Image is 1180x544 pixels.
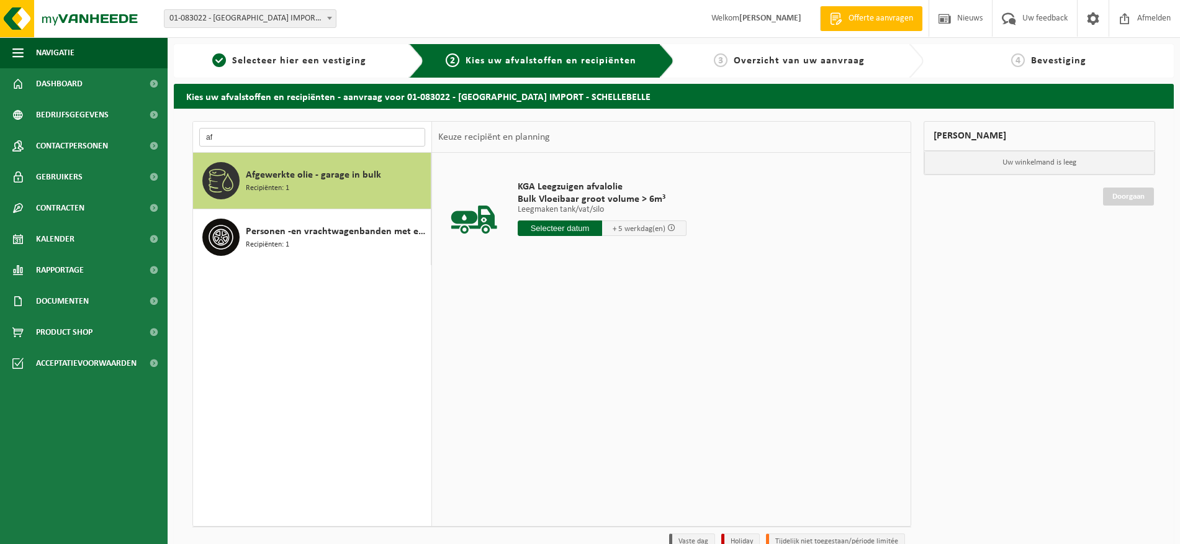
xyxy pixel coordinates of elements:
[36,68,83,99] span: Dashboard
[246,224,428,239] span: Personen -en vrachtwagenbanden met en zonder velg
[36,255,84,286] span: Rapportage
[613,225,665,233] span: + 5 werkdag(en)
[164,10,336,27] span: 01-083022 - USA IMPORT - SCHELLEBELLE
[1103,188,1154,206] a: Doorgaan
[246,168,381,183] span: Afgewerkte olie - garage in bulk
[174,84,1174,108] h2: Kies uw afvalstoffen en recipiënten - aanvraag voor 01-083022 - [GEOGRAPHIC_DATA] IMPORT - SCHELL...
[36,224,74,255] span: Kalender
[193,209,431,265] button: Personen -en vrachtwagenbanden met en zonder velg Recipiënten: 1
[36,286,89,317] span: Documenten
[1031,56,1086,66] span: Bevestiging
[432,122,556,153] div: Keuze recipiënt en planning
[180,53,399,68] a: 1Selecteer hier een vestiging
[518,193,687,206] span: Bulk Vloeibaar groot volume > 6m³
[518,220,602,236] input: Selecteer datum
[820,6,922,31] a: Offerte aanvragen
[518,181,687,193] span: KGA Leegzuigen afvalolie
[36,348,137,379] span: Acceptatievoorwaarden
[36,317,92,348] span: Product Shop
[246,183,289,194] span: Recipiënten: 1
[232,56,366,66] span: Selecteer hier een vestiging
[36,37,74,68] span: Navigatie
[518,206,687,214] p: Leegmaken tank/vat/silo
[36,99,109,130] span: Bedrijfsgegevens
[739,14,801,23] strong: [PERSON_NAME]
[164,9,336,28] span: 01-083022 - USA IMPORT - SCHELLEBELLE
[36,193,84,224] span: Contracten
[924,151,1155,175] p: Uw winkelmand is leeg
[714,53,727,67] span: 3
[466,56,636,66] span: Kies uw afvalstoffen en recipiënten
[845,12,916,25] span: Offerte aanvragen
[246,239,289,251] span: Recipiënten: 1
[212,53,226,67] span: 1
[36,161,83,193] span: Gebruikers
[1011,53,1025,67] span: 4
[193,153,431,209] button: Afgewerkte olie - garage in bulk Recipiënten: 1
[924,121,1155,151] div: [PERSON_NAME]
[36,130,108,161] span: Contactpersonen
[199,128,425,147] input: Materiaal zoeken
[446,53,459,67] span: 2
[734,56,865,66] span: Overzicht van uw aanvraag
